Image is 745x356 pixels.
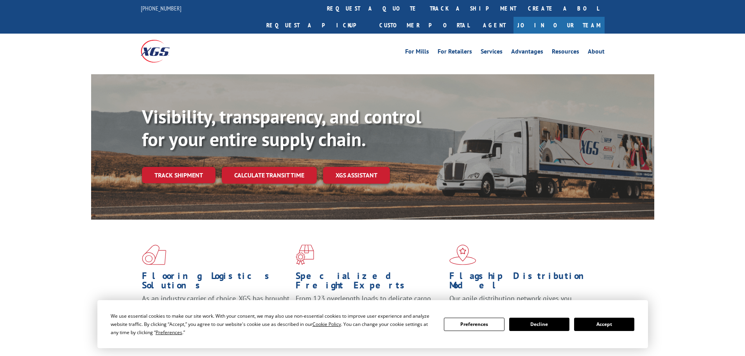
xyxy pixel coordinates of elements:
[97,300,648,348] div: Cookie Consent Prompt
[588,48,605,57] a: About
[296,294,443,329] p: From 123 overlength loads to delicate cargo, our experienced staff knows the best way to move you...
[373,17,475,34] a: Customer Portal
[323,167,390,184] a: XGS ASSISTANT
[449,294,593,312] span: Our agile distribution network gives you nationwide inventory management on demand.
[513,17,605,34] a: Join Our Team
[481,48,503,57] a: Services
[475,17,513,34] a: Agent
[405,48,429,57] a: For Mills
[449,245,476,265] img: xgs-icon-flagship-distribution-model-red
[141,4,181,12] a: [PHONE_NUMBER]
[142,294,289,322] span: As an industry carrier of choice, XGS has brought innovation and dedication to flooring logistics...
[260,17,373,34] a: Request a pickup
[449,271,597,294] h1: Flagship Distribution Model
[509,318,569,331] button: Decline
[142,271,290,294] h1: Flooring Logistics Solutions
[142,167,215,183] a: Track shipment
[438,48,472,57] a: For Retailers
[574,318,634,331] button: Accept
[222,167,317,184] a: Calculate transit time
[296,245,314,265] img: xgs-icon-focused-on-flooring-red
[142,245,166,265] img: xgs-icon-total-supply-chain-intelligence-red
[511,48,543,57] a: Advantages
[552,48,579,57] a: Resources
[296,271,443,294] h1: Specialized Freight Experts
[444,318,504,331] button: Preferences
[312,321,341,327] span: Cookie Policy
[111,312,434,336] div: We use essential cookies to make our site work. With your consent, we may also use non-essential ...
[156,329,182,336] span: Preferences
[142,104,421,151] b: Visibility, transparency, and control for your entire supply chain.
